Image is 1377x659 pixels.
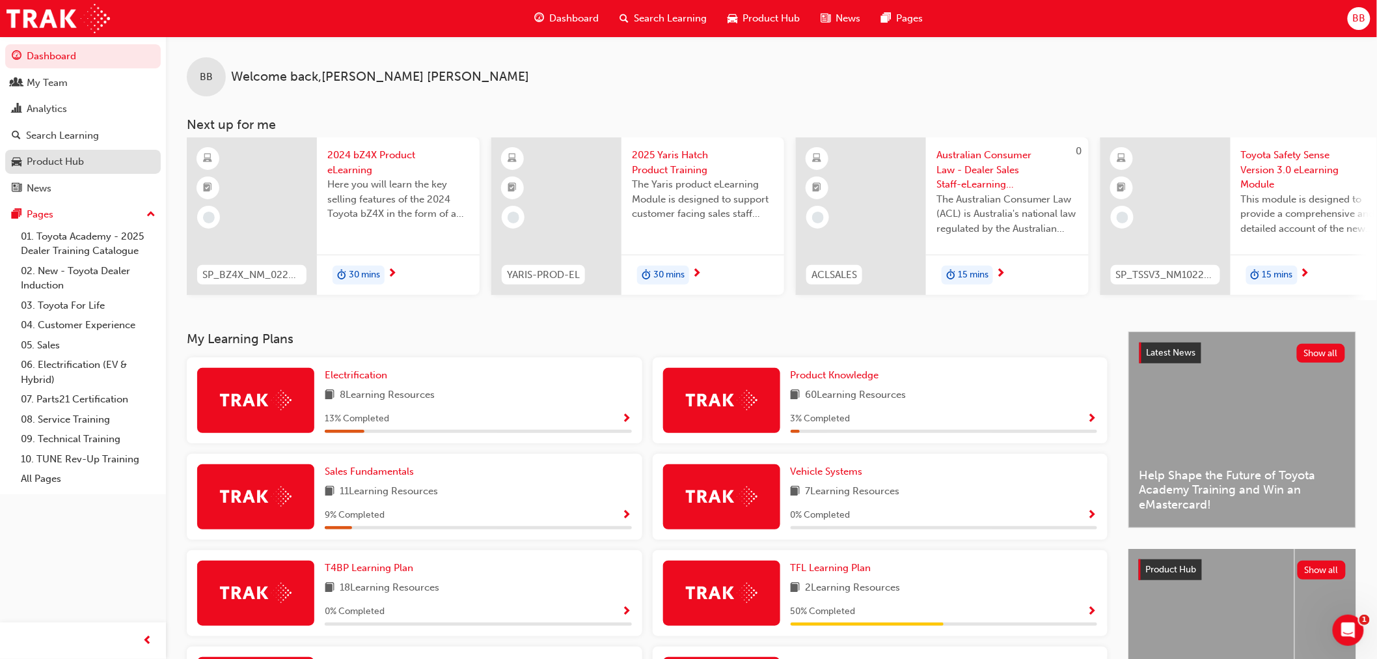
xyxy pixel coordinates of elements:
[27,181,51,196] div: News
[1117,212,1128,223] span: learningRecordVerb_NONE-icon
[936,148,1078,192] span: Australian Consumer Law - Dealer Sales Staff-eLearning module
[791,369,879,381] span: Product Knowledge
[5,42,161,203] button: DashboardMy TeamAnalyticsSearch LearningProduct HubNews
[686,390,757,410] img: Trak
[5,124,161,148] a: Search Learning
[791,368,884,383] a: Product Knowledge
[882,10,892,27] span: pages-icon
[16,355,161,389] a: 06. Electrification (EV & Hybrid)
[5,203,161,227] button: Pages
[325,604,385,619] span: 0 % Completed
[1117,180,1126,197] span: booktick-icon
[508,212,519,223] span: learningRecordVerb_NONE-icon
[686,486,757,507] img: Trak
[5,71,161,95] a: My Team
[507,268,580,283] span: YARIS-PROD-EL
[791,387,800,404] span: book-icon
[5,150,161,174] a: Product Hub
[187,331,1108,346] h3: My Learning Plans
[349,268,380,283] span: 30 mins
[337,267,346,284] span: duration-icon
[622,414,632,425] span: Show Progress
[16,429,161,449] a: 09. Technical Training
[325,484,334,500] span: book-icon
[231,70,529,85] span: Welcome back , [PERSON_NAME] [PERSON_NAME]
[146,206,156,223] span: up-icon
[16,335,161,356] a: 05. Sales
[811,268,857,283] span: ACLSALES
[27,76,68,91] div: My Team
[535,10,545,27] span: guage-icon
[622,510,632,522] span: Show Progress
[791,580,800,596] span: book-icon
[12,77,21,89] span: people-icon
[632,148,774,177] span: 2025 Yaris Hatch Product Training
[1076,145,1082,157] span: 0
[204,150,213,167] span: learningResourceType_ELEARNING-icon
[813,150,822,167] span: learningResourceType_ELEARNING-icon
[1117,150,1126,167] span: learningResourceType_ELEARNING-icon
[1128,331,1356,528] a: Latest NewsShow allHelp Shape the Future of Toyota Academy Training and Win an eMastercard!
[16,389,161,410] a: 07. Parts21 Certification
[1359,615,1370,625] span: 1
[806,387,907,404] span: 60 Learning Resources
[622,507,632,524] button: Show Progress
[692,268,702,280] span: next-icon
[1087,604,1097,620] button: Show Progress
[812,212,824,223] span: learningRecordVerb_NONE-icon
[791,604,856,619] span: 50 % Completed
[325,464,419,479] a: Sales Fundamentals
[791,562,871,574] span: TFL Learning Plan
[632,177,774,221] span: The Yaris product eLearning Module is designed to support customer facing sales staff with introd...
[634,11,707,26] span: Search Learning
[16,315,161,335] a: 04. Customer Experience
[12,130,21,142] span: search-icon
[325,369,387,381] span: Electrification
[143,633,153,649] span: prev-icon
[27,102,67,117] div: Analytics
[325,368,392,383] a: Electrification
[202,268,301,283] span: SP_BZ4X_NM_0224_EL01
[642,267,651,284] span: duration-icon
[1333,615,1364,646] iframe: Intercom live chat
[12,51,21,63] span: guage-icon
[327,148,469,177] span: 2024 bZ4X Product eLearning
[791,561,877,576] a: TFL Learning Plan
[325,412,389,427] span: 13 % Completed
[1087,507,1097,524] button: Show Progress
[203,212,215,223] span: learningRecordVerb_NONE-icon
[387,268,397,280] span: next-icon
[1262,268,1293,283] span: 15 mins
[1298,561,1346,580] button: Show all
[610,5,718,32] a: search-iconSearch Learning
[946,267,955,284] span: duration-icon
[340,580,439,596] span: 18 Learning Resources
[550,11,599,26] span: Dashboard
[491,137,784,295] a: YARIS-PROD-EL2025 Yaris Hatch Product TrainingThe Yaris product eLearning Module is designed to s...
[325,466,414,477] span: Sales Fundamentals
[1139,559,1346,580] a: Product HubShow all
[622,604,632,620] button: Show Progress
[508,180,517,197] span: booktick-icon
[836,11,861,26] span: News
[12,104,21,115] span: chart-icon
[204,180,213,197] span: booktick-icon
[508,150,517,167] span: learningResourceType_ELEARNING-icon
[200,70,213,85] span: BB
[996,268,1005,280] span: next-icon
[1116,268,1215,283] span: SP_TSSV3_NM1022_EL
[12,156,21,168] span: car-icon
[12,183,21,195] span: news-icon
[1251,267,1260,284] span: duration-icon
[791,508,851,523] span: 0 % Completed
[1139,343,1345,363] a: Latest NewsShow all
[220,390,292,410] img: Trak
[5,44,161,68] a: Dashboard
[1139,468,1345,512] span: Help Shape the Future of Toyota Academy Training and Win an eMastercard!
[325,562,413,574] span: T4BP Learning Plan
[620,10,629,27] span: search-icon
[7,4,110,33] img: Trak
[743,11,800,26] span: Product Hub
[1087,510,1097,522] span: Show Progress
[1087,414,1097,425] span: Show Progress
